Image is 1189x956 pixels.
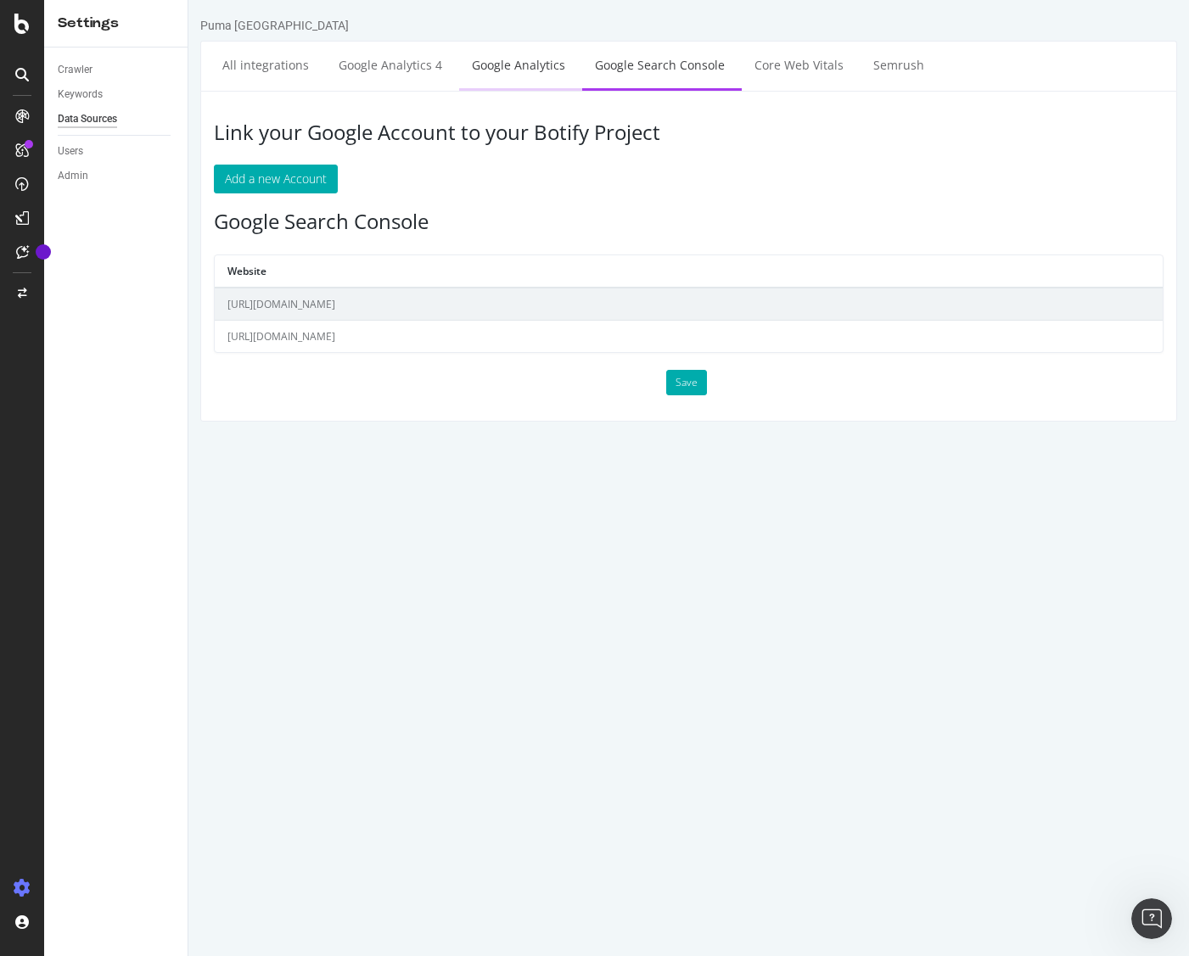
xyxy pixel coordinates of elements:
div: Settings [58,14,174,33]
button: Save [478,370,519,395]
th: Website [26,255,974,288]
div: Puma [GEOGRAPHIC_DATA] [12,17,160,34]
div: Admin [58,167,88,185]
td: [URL][DOMAIN_NAME] [26,288,974,321]
a: Users [58,143,176,160]
a: Data Sources [58,110,176,128]
h3: Google Search Console [25,210,975,232]
td: [URL][DOMAIN_NAME] [26,321,974,353]
div: Data Sources [58,110,117,128]
iframe: Intercom live chat [1131,898,1172,939]
a: All integrations [21,42,133,88]
a: Semrush [672,42,749,88]
a: Google Search Console [394,42,549,88]
div: Users [58,143,83,160]
a: Google Analytics [271,42,390,88]
div: Crawler [58,61,93,79]
h3: Link your Google Account to your Botify Project [25,121,975,143]
div: Tooltip anchor [36,244,51,260]
div: Keywords [58,86,103,103]
a: Admin [58,167,176,185]
a: Keywords [58,86,176,103]
button: Add a new Account [25,165,149,193]
a: Crawler [58,61,176,79]
a: Core Web Vitals [553,42,668,88]
a: Google Analytics 4 [137,42,266,88]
